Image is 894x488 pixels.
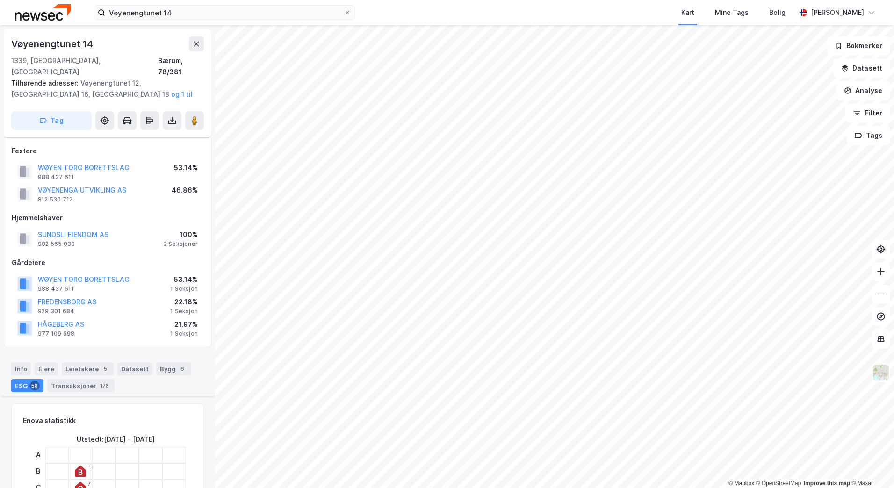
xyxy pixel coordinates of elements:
img: newsec-logo.f6e21ccffca1b3a03d2d.png [15,4,71,21]
div: Mine Tags [715,7,749,18]
div: 46.86% [172,185,198,196]
div: Transaksjoner [47,379,115,392]
div: Vøyenengtunet 12, [GEOGRAPHIC_DATA] 16, [GEOGRAPHIC_DATA] 18 [11,78,196,100]
div: 178 [98,381,111,390]
div: 1 Seksjon [170,285,198,293]
div: 22.18% [170,296,198,308]
div: Datasett [117,362,152,375]
div: 53.14% [170,274,198,285]
div: Gårdeiere [12,257,203,268]
div: 929 301 684 [38,308,74,315]
div: Enova statistikk [23,415,76,426]
div: B [32,463,44,480]
div: 988 437 611 [38,173,74,181]
button: Bokmerker [827,36,890,55]
div: 58 [29,381,40,390]
div: 2 Seksjoner [164,240,198,248]
a: OpenStreetMap [756,480,801,487]
div: Hjemmelshaver [12,212,203,223]
button: Tag [11,111,92,130]
div: 5 [101,364,110,373]
div: 977 109 698 [38,330,74,337]
div: 812 530 712 [38,196,72,203]
div: 1339, [GEOGRAPHIC_DATA], [GEOGRAPHIC_DATA] [11,55,158,78]
a: Improve this map [804,480,850,487]
div: 6 [178,364,187,373]
div: 100% [164,229,198,240]
div: Bærum, 78/381 [158,55,204,78]
div: Info [11,362,31,375]
iframe: Chat Widget [847,443,894,488]
input: Søk på adresse, matrikkel, gårdeiere, leietakere eller personer [105,6,344,20]
button: Analyse [836,81,890,100]
div: [PERSON_NAME] [811,7,864,18]
div: Utstedt : [DATE] - [DATE] [77,434,155,445]
div: ESG [11,379,43,392]
div: 982 565 030 [38,240,75,248]
div: Bygg [156,362,191,375]
button: Datasett [833,59,890,78]
div: 1 Seksjon [170,308,198,315]
button: Tags [847,126,890,145]
span: Tilhørende adresser: [11,79,80,87]
div: Festere [12,145,203,157]
div: Eiere [35,362,58,375]
div: Kontrollprogram for chat [847,443,894,488]
div: Vøyenengtunet 14 [11,36,95,51]
div: 53.14% [174,162,198,173]
img: Z [872,364,890,381]
div: 7 [88,481,91,487]
a: Mapbox [728,480,754,487]
div: Leietakere [62,362,114,375]
div: 1 Seksjon [170,330,198,337]
div: A [32,447,44,463]
div: Bolig [769,7,786,18]
button: Filter [845,104,890,122]
div: Kart [681,7,694,18]
div: 1 [88,465,91,470]
div: 988 437 611 [38,285,74,293]
div: 21.97% [170,319,198,330]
